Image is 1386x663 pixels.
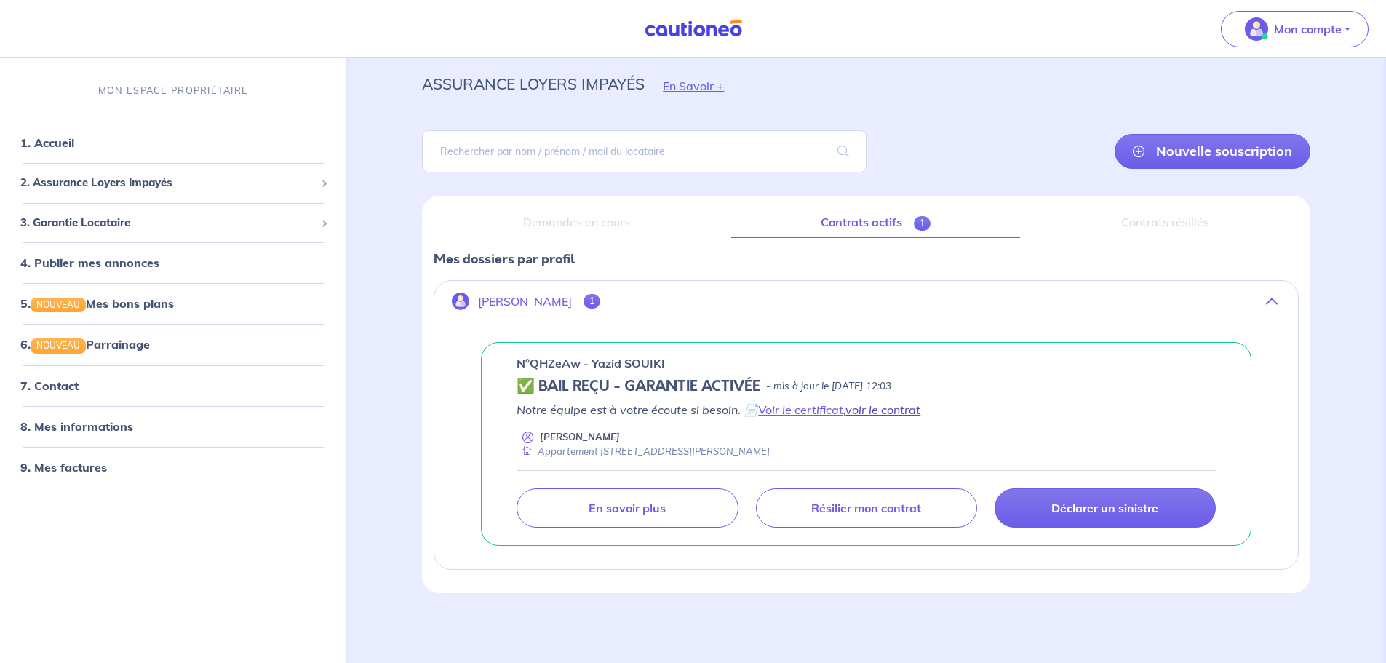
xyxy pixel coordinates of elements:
a: 5.NOUVEAUMes bons plans [20,296,174,311]
a: Résilier mon contrat [756,488,977,528]
p: MON ESPACE PROPRIÉTAIRE [98,84,248,98]
a: 4. Publier mes annonces [20,255,159,270]
button: illu_account_valid_menu.svgMon compte [1221,11,1369,47]
p: Déclarer un sinistre [1051,501,1158,515]
span: 1 [584,294,600,309]
input: Rechercher par nom / prénom / mail du locataire [422,130,866,172]
span: 1 [914,216,931,231]
button: En Savoir + [645,65,742,107]
div: 2. Assurance Loyers Impayés [6,169,340,197]
p: - mis à jour le [DATE] 12:03 [766,379,891,394]
a: Contrats actifs1 [731,207,1020,238]
p: [PERSON_NAME] [478,295,572,309]
p: Mon compte [1274,20,1342,38]
a: En savoir plus [517,488,738,528]
img: Cautioneo [639,20,748,38]
a: voir le contrat [845,402,920,417]
a: 7. Contact [20,378,79,393]
span: 2. Assurance Loyers Impayés [20,175,315,191]
div: 5.NOUVEAUMes bons plans [6,289,340,318]
a: 6.NOUVEAUParrainage [20,337,150,352]
span: 3. Garantie Locataire [20,215,315,231]
p: [PERSON_NAME] [540,430,620,444]
p: assurance loyers impayés [422,71,645,97]
div: 3. Garantie Locataire [6,209,340,237]
div: 1. Accueil [6,128,340,157]
div: 6.NOUVEAUParrainage [6,330,340,359]
p: Notre équipe est à votre écoute si besoin. 📄 , [517,401,1216,418]
p: Mes dossiers par profil [434,250,1299,269]
a: 1. Accueil [20,135,74,150]
a: Voir le certificat [758,402,843,417]
p: En savoir plus [589,501,666,515]
img: illu_account_valid_menu.svg [1245,17,1268,41]
div: state: CONTRACT-VALIDATED, Context: NEW,CHOOSE-CERTIFICATE,ALONE,LESSOR-DOCUMENTS [517,378,1216,395]
a: 8. Mes informations [20,419,133,434]
div: 9. Mes factures [6,453,340,482]
h5: ✅ BAIL REÇU - GARANTIE ACTIVÉE [517,378,760,395]
p: Résilier mon contrat [811,501,921,515]
div: 4. Publier mes annonces [6,248,340,277]
span: search [820,131,867,172]
div: 8. Mes informations [6,412,340,441]
a: 9. Mes factures [20,460,107,475]
a: Déclarer un sinistre [995,488,1216,528]
img: illu_account.svg [452,293,469,310]
p: n°QHZeAw - Yazid SOUIKI [517,354,665,372]
div: 7. Contact [6,371,340,400]
div: Appartement [STREET_ADDRESS][PERSON_NAME] [517,445,770,458]
button: [PERSON_NAME]1 [434,284,1298,319]
a: Nouvelle souscription [1115,134,1310,169]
